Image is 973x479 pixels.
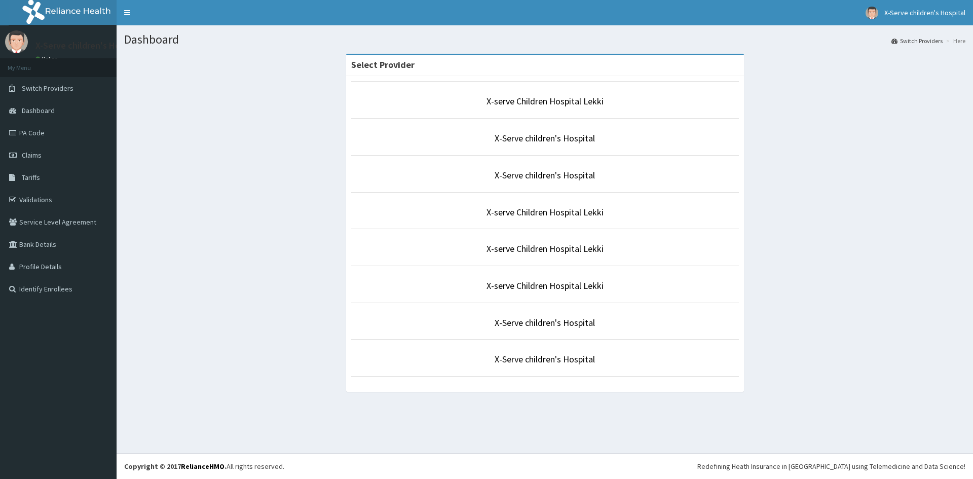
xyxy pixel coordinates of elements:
[181,462,224,471] a: RelianceHMO
[22,84,73,93] span: Switch Providers
[35,55,60,62] a: Online
[22,173,40,182] span: Tariffs
[495,169,595,181] a: X-Serve children's Hospital
[495,132,595,144] a: X-Serve children's Hospital
[884,8,965,17] span: X-Serve children's Hospital
[495,317,595,328] a: X-Serve children's Hospital
[35,41,142,50] p: X-Serve children's Hospital
[351,59,415,70] strong: Select Provider
[486,280,604,291] a: X-serve Children Hospital Lekki
[486,243,604,254] a: X-serve Children Hospital Lekki
[5,30,28,53] img: User Image
[22,151,42,160] span: Claims
[22,106,55,115] span: Dashboard
[124,33,965,46] h1: Dashboard
[117,453,973,479] footer: All rights reserved.
[891,36,943,45] a: Switch Providers
[486,95,604,107] a: X-serve Children Hospital Lekki
[697,461,965,471] div: Redefining Heath Insurance in [GEOGRAPHIC_DATA] using Telemedicine and Data Science!
[944,36,965,45] li: Here
[124,462,227,471] strong: Copyright © 2017 .
[495,353,595,365] a: X-Serve children's Hospital
[866,7,878,19] img: User Image
[486,206,604,218] a: X-serve Children Hospital Lekki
